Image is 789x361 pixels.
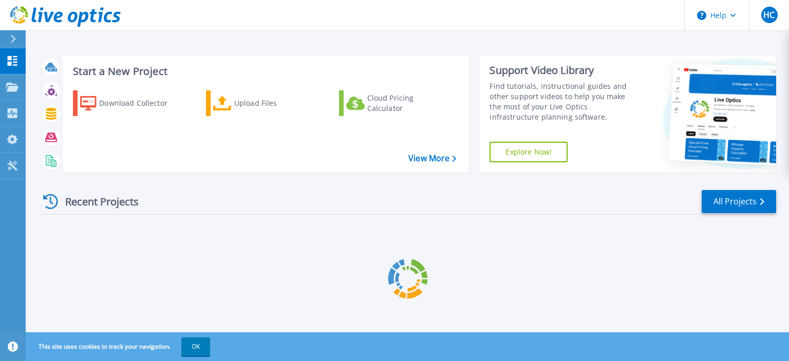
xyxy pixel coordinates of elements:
[490,81,638,122] div: Find tutorials, instructional guides and other support videos to help you make the most of your L...
[490,64,638,77] div: Support Video Library
[367,93,449,113] div: Cloud Pricing Calculator
[28,337,210,356] span: This site uses cookies to track your navigation.
[73,90,187,116] a: Download Collector
[763,11,775,19] span: HC
[73,66,456,77] h3: Start a New Project
[181,337,210,356] button: OK
[702,190,776,213] a: All Projects
[408,154,456,163] a: View More
[99,93,181,113] div: Download Collector
[206,90,321,116] a: Upload Files
[234,93,316,113] div: Upload Files
[339,90,454,116] a: Cloud Pricing Calculator
[40,189,153,214] div: Recent Projects
[490,142,568,162] a: Explore Now!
